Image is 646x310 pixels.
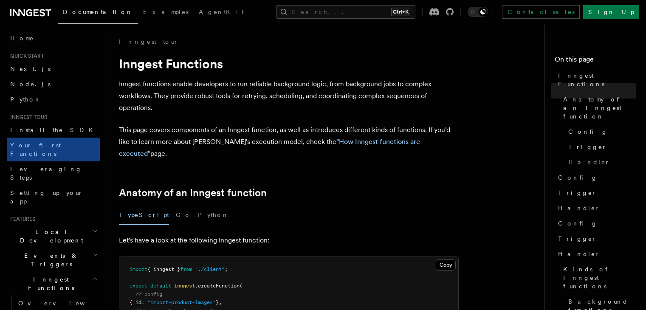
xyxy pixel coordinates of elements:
span: Config [558,173,598,182]
button: Events & Triggers [7,248,100,272]
a: Home [7,31,100,46]
h4: On this page [555,54,636,68]
span: Features [7,216,35,223]
span: Leveraging Steps [10,166,82,181]
span: Handler [568,158,610,166]
span: import [130,266,147,272]
span: Documentation [63,8,133,15]
span: Local Development [7,228,93,245]
span: Python [10,96,41,103]
span: , [219,299,222,305]
p: This page covers components of an Inngest function, as well as introduces different kinds of func... [119,124,459,160]
span: Trigger [568,143,607,151]
button: Go [176,206,191,225]
span: Kinds of Inngest functions [563,265,636,290]
p: Let's have a look at the following Inngest function: [119,234,459,246]
span: Quick start [7,53,44,59]
span: } [216,299,219,305]
a: Python [7,92,100,107]
button: Copy [436,259,456,271]
a: Handler [555,246,636,262]
span: ; [225,266,228,272]
a: Inngest Functions [555,68,636,92]
span: Anatomy of an Inngest function [563,95,636,121]
span: .createFunction [195,283,240,289]
span: Events & Triggers [7,251,93,268]
span: Inngest Functions [7,275,92,292]
span: Your first Functions [10,142,61,157]
span: Setting up your app [10,189,83,205]
kbd: Ctrl+K [391,8,410,16]
span: AgentKit [199,8,244,15]
a: Anatomy of an Inngest function [560,92,636,124]
span: { id [130,299,141,305]
a: Sign Up [583,5,639,19]
a: Your first Functions [7,138,100,161]
a: Trigger [555,231,636,246]
a: AgentKit [194,3,249,23]
a: Examples [138,3,194,23]
span: Home [10,34,34,42]
a: Node.js [7,76,100,92]
a: Trigger [555,185,636,200]
a: Inngest tour [119,37,178,46]
a: Handler [565,155,636,170]
a: Next.js [7,61,100,76]
span: Inngest tour [7,114,48,121]
span: Trigger [558,234,597,243]
span: Examples [143,8,189,15]
span: Handler [558,204,600,212]
span: Overview [18,300,106,307]
a: Documentation [58,3,138,24]
span: : [141,299,144,305]
span: inngest [174,283,195,289]
h1: Inngest Functions [119,56,459,71]
a: Install the SDK [7,122,100,138]
button: Toggle dark mode [468,7,488,17]
button: Inngest Functions [7,272,100,296]
span: // config [135,291,162,297]
button: Python [198,206,229,225]
span: Inngest Functions [558,71,636,88]
p: Inngest functions enable developers to run reliable background logic, from background jobs to com... [119,78,459,114]
span: Next.js [10,65,51,72]
span: Config [558,219,598,228]
button: TypeScript [119,206,169,225]
span: "import-product-images" [147,299,216,305]
span: default [150,283,171,289]
a: Handler [555,200,636,216]
span: Trigger [558,189,597,197]
span: "./client" [195,266,225,272]
span: Handler [558,250,600,258]
span: Install the SDK [10,127,98,133]
button: Search...Ctrl+K [276,5,415,19]
span: Config [568,127,608,136]
button: Local Development [7,224,100,248]
a: Kinds of Inngest functions [560,262,636,294]
span: { inngest } [147,266,180,272]
a: Contact sales [502,5,580,19]
a: Config [555,216,636,231]
a: Config [565,124,636,139]
span: Node.js [10,81,51,87]
span: from [180,266,192,272]
a: Setting up your app [7,185,100,209]
a: Trigger [565,139,636,155]
a: Anatomy of an Inngest function [119,187,267,199]
span: ( [240,283,243,289]
span: export [130,283,147,289]
a: Leveraging Steps [7,161,100,185]
a: Config [555,170,636,185]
